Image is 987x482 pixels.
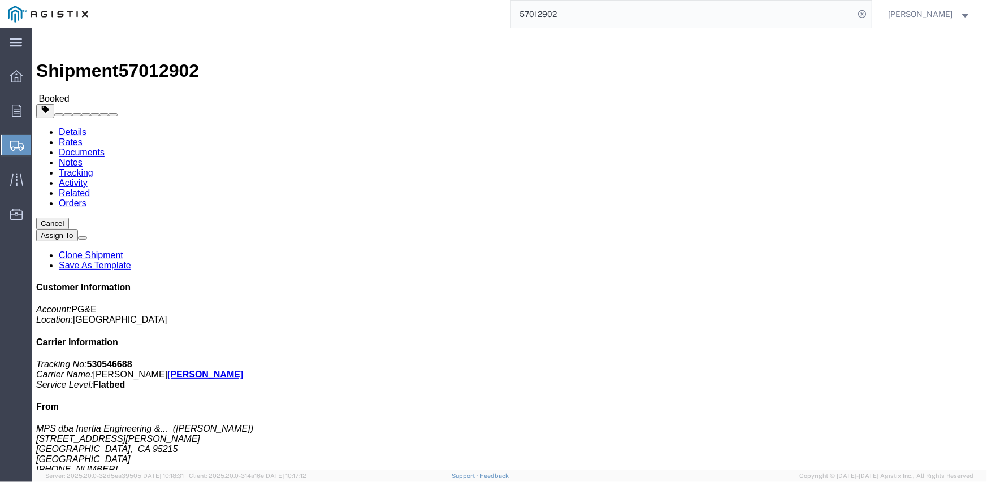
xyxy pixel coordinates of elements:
a: Support [452,472,480,479]
img: logo [8,6,88,23]
button: [PERSON_NAME] [888,7,972,21]
span: Chantelle Bower [889,8,953,20]
input: Search for shipment number, reference number [511,1,855,28]
span: Copyright © [DATE]-[DATE] Agistix Inc., All Rights Reserved [799,471,973,481]
span: Client: 2025.20.0-314a16e [189,472,306,479]
iframe: FS Legacy Container [32,28,987,470]
span: [DATE] 10:17:12 [264,472,306,479]
span: [DATE] 10:18:31 [141,472,184,479]
a: Feedback [480,472,509,479]
span: Server: 2025.20.0-32d5ea39505 [45,472,184,479]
